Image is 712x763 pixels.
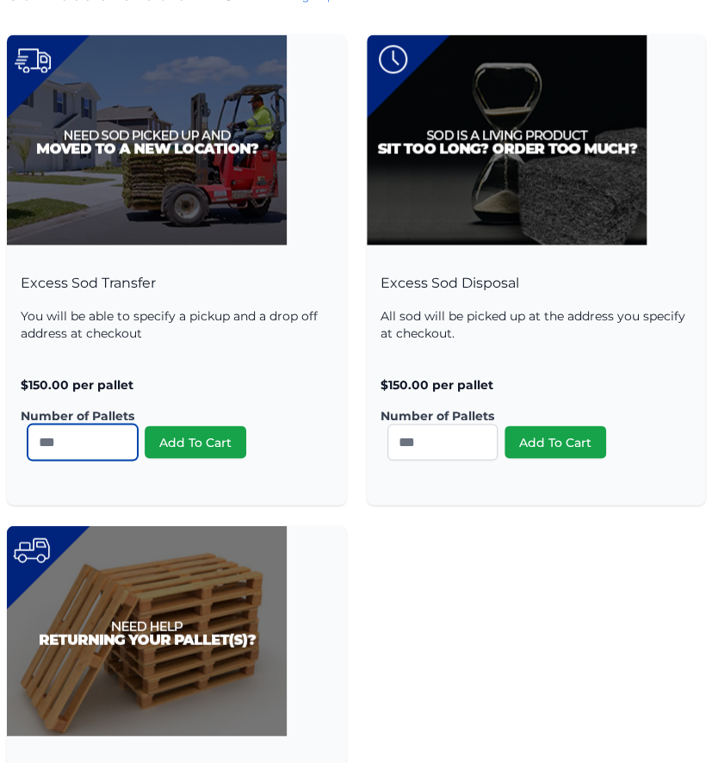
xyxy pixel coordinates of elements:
[145,425,246,458] button: Add To Cart
[367,34,647,245] img: Excess Sod Disposal Product Image
[7,34,287,245] img: Excess Sod Transfer Product Image
[367,255,706,505] div: Excess Sod Disposal
[381,406,678,424] label: Number of Pallets
[381,307,692,341] p: All sod will be picked up at the address you specify at checkout.
[7,255,346,505] div: Excess Sod Transfer
[505,425,606,458] button: Add To Cart
[21,307,332,341] p: You will be able to specify a pickup and a drop off address at checkout
[21,406,319,424] label: Number of Pallets
[21,375,332,393] p: $150.00 per pallet
[381,375,692,393] p: $150.00 per pallet
[7,525,287,735] img: Pallet Pickup Product Image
